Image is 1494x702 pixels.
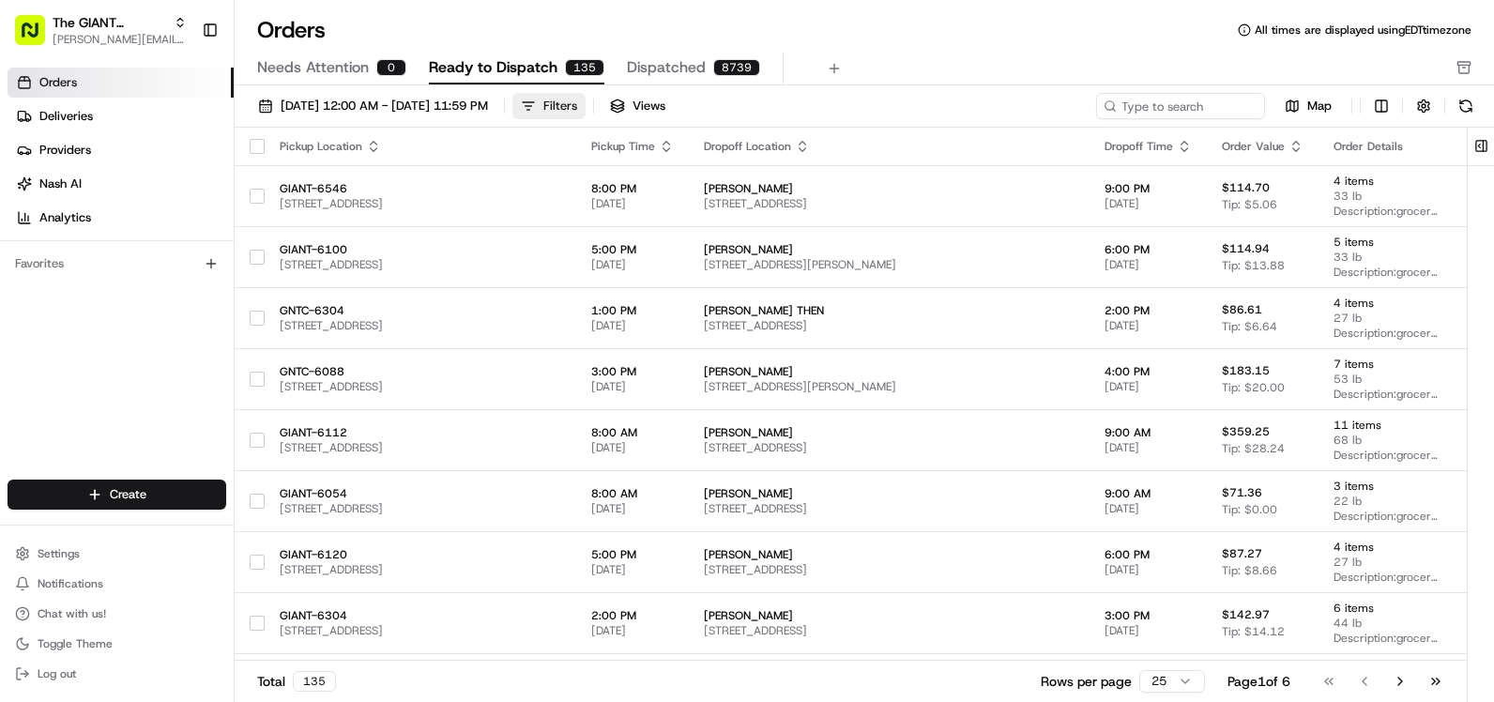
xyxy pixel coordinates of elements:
[1096,93,1265,119] input: Type to search
[187,318,227,332] span: Pylon
[1334,139,1438,154] div: Order Details
[1105,139,1192,154] div: Dropoff Time
[39,209,91,226] span: Analytics
[1334,357,1438,372] span: 7 items
[1222,624,1285,639] span: Tip: $14.12
[38,576,103,591] span: Notifications
[602,93,674,119] button: Views
[376,59,406,76] div: 0
[1222,139,1303,154] div: Order Value
[1222,302,1262,317] span: $86.61
[1334,174,1438,189] span: 4 items
[704,181,1075,196] span: [PERSON_NAME]
[39,74,77,91] span: Orders
[280,139,561,154] div: Pickup Location
[591,364,674,379] span: 3:00 PM
[1105,364,1192,379] span: 4:00 PM
[1105,257,1192,272] span: [DATE]
[591,486,674,501] span: 8:00 AM
[1222,319,1277,334] span: Tip: $6.64
[49,121,310,141] input: Clear
[280,501,561,516] span: [STREET_ADDRESS]
[250,93,496,119] button: [DATE] 12:00 AM - [DATE] 11:59 PM
[591,196,674,211] span: [DATE]
[8,169,234,199] a: Nash AI
[8,601,226,627] button: Chat with us!
[1334,631,1438,646] span: Description: grocery bags
[38,636,113,651] span: Toggle Theme
[39,175,82,192] span: Nash AI
[591,440,674,455] span: [DATE]
[1105,562,1192,577] span: [DATE]
[280,257,561,272] span: [STREET_ADDRESS]
[8,203,234,233] a: Analytics
[1227,672,1290,691] div: Page 1 of 6
[565,59,604,76] div: 135
[53,13,166,32] span: The GIANT Company
[704,425,1075,440] span: [PERSON_NAME]
[591,547,674,562] span: 5:00 PM
[1105,623,1192,638] span: [DATE]
[280,242,561,257] span: GIANT-6100
[591,242,674,257] span: 5:00 PM
[1105,379,1192,394] span: [DATE]
[591,562,674,577] span: [DATE]
[704,623,1075,638] span: [STREET_ADDRESS]
[132,317,227,332] a: Powered byPylon
[704,379,1075,394] span: [STREET_ADDRESS][PERSON_NAME]
[8,249,226,279] div: Favorites
[1105,242,1192,257] span: 6:00 PM
[1334,433,1438,448] span: 68 lb
[177,272,301,291] span: API Documentation
[1334,311,1438,326] span: 27 lb
[704,364,1075,379] span: [PERSON_NAME]
[1105,608,1192,623] span: 3:00 PM
[512,93,586,119] button: Filters
[293,671,336,692] div: 135
[1222,180,1270,195] span: $114.70
[64,198,237,213] div: We're available if you need us!
[8,661,226,687] button: Log out
[1222,197,1277,212] span: Tip: $5.06
[280,486,561,501] span: GIANT-6054
[591,425,674,440] span: 8:00 AM
[1222,502,1277,517] span: Tip: $0.00
[429,56,557,79] span: Ready to Dispatch
[1105,181,1192,196] span: 9:00 PM
[1222,424,1270,439] span: $359.25
[1334,448,1438,463] span: Description: grocery bags
[257,671,336,692] div: Total
[19,274,34,289] div: 📗
[8,8,194,53] button: The GIANT Company[PERSON_NAME][EMAIL_ADDRESS][PERSON_NAME][DOMAIN_NAME]
[1222,363,1270,378] span: $183.15
[1105,425,1192,440] span: 9:00 AM
[280,562,561,577] span: [STREET_ADDRESS]
[39,108,93,125] span: Deliveries
[38,272,144,291] span: Knowledge Base
[1222,241,1270,256] span: $114.94
[1453,93,1479,119] button: Refresh
[280,181,561,196] span: GIANT-6546
[543,98,577,114] div: Filters
[704,547,1075,562] span: [PERSON_NAME]
[11,265,151,298] a: 📗Knowledge Base
[704,562,1075,577] span: [STREET_ADDRESS]
[704,440,1075,455] span: [STREET_ADDRESS]
[627,56,706,79] span: Dispatched
[280,547,561,562] span: GIANT-6120
[1222,485,1262,500] span: $71.36
[591,257,674,272] span: [DATE]
[1334,189,1438,204] span: 33 lb
[1222,563,1277,578] span: Tip: $8.66
[591,501,674,516] span: [DATE]
[38,666,76,681] span: Log out
[704,501,1075,516] span: [STREET_ADDRESS]
[704,318,1075,333] span: [STREET_ADDRESS]
[281,98,488,114] span: [DATE] 12:00 AM - [DATE] 11:59 PM
[633,98,665,114] span: Views
[1334,418,1438,433] span: 11 items
[591,623,674,638] span: [DATE]
[280,196,561,211] span: [STREET_ADDRESS]
[53,32,187,47] span: [PERSON_NAME][EMAIL_ADDRESS][PERSON_NAME][DOMAIN_NAME]
[159,274,174,289] div: 💻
